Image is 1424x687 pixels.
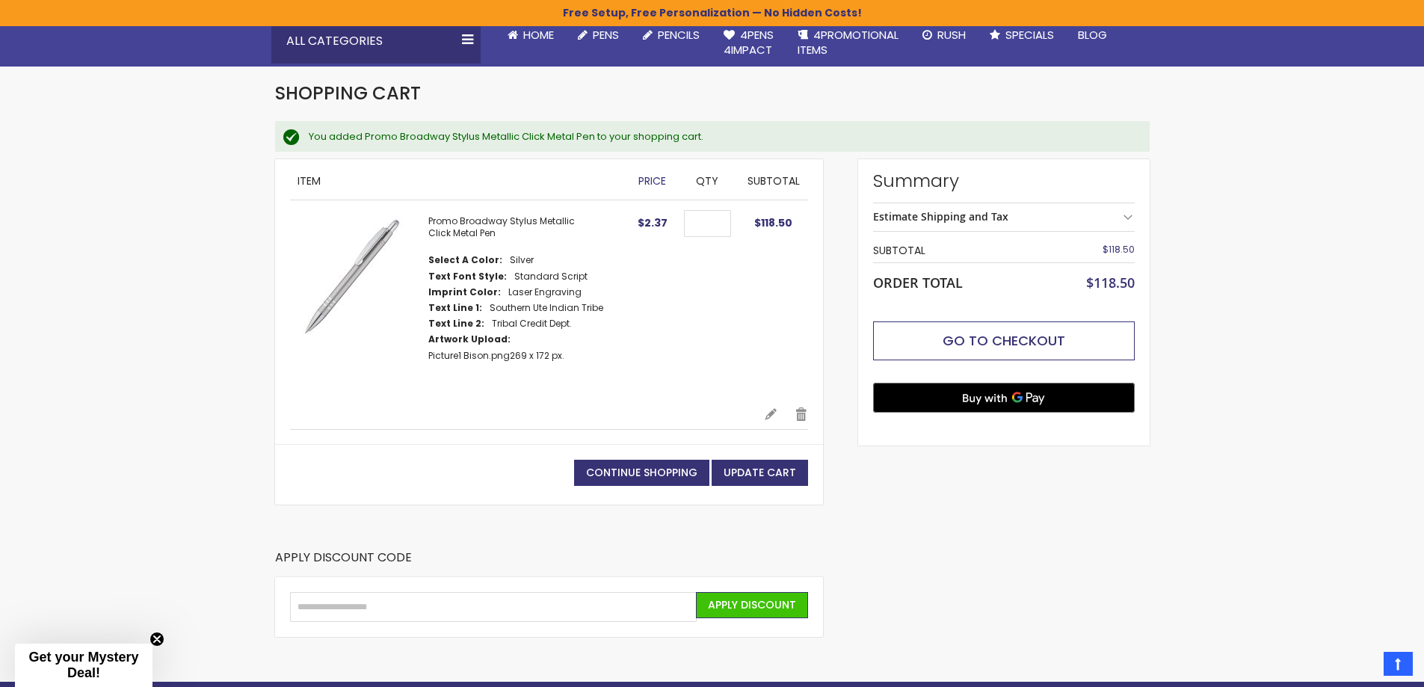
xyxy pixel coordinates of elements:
dd: Tribal Credit Dept. [492,318,572,330]
span: Subtotal [748,173,800,188]
strong: Order Total [873,271,963,292]
a: Blog [1066,19,1119,52]
th: Subtotal [873,239,1047,262]
dt: Text Line 2 [428,318,484,330]
a: Promo Broadway Stylus Metallic Click Metal Pen-Silver [290,215,428,392]
div: Get your Mystery Deal!Close teaser [15,644,152,687]
a: Top [1384,652,1413,676]
span: Blog [1078,27,1107,43]
a: Picture1 Bison.png [428,349,510,362]
dt: Text Line 1 [428,302,482,314]
dt: Artwork Upload [428,333,511,345]
strong: Apply Discount Code [275,549,412,577]
span: Apply Discount [708,597,796,612]
span: Get your Mystery Deal! [28,650,138,680]
span: $118.50 [754,215,792,230]
button: Buy with GPay [873,383,1135,413]
a: 4PROMOTIONALITEMS [786,19,910,67]
img: Promo Broadway Stylus Metallic Click Metal Pen-Silver [290,215,413,339]
span: Continue Shopping [586,465,697,480]
span: Specials [1005,27,1054,43]
a: 4Pens4impact [712,19,786,67]
a: Continue Shopping [574,460,709,486]
a: Specials [978,19,1066,52]
dd: Laser Engraving [508,286,582,298]
a: Home [496,19,566,52]
span: Pens [593,27,619,43]
strong: Estimate Shipping and Tax [873,209,1008,224]
button: Update Cart [712,460,808,486]
dt: Text Font Style [428,271,507,283]
span: 4Pens 4impact [724,27,774,58]
span: Item [298,173,321,188]
dt: Imprint Color [428,286,501,298]
dd: Silver [510,254,534,266]
a: Promo Broadway Stylus Metallic Click Metal Pen [428,215,575,239]
button: Go to Checkout [873,321,1135,360]
span: $2.37 [638,215,668,230]
span: Shopping Cart [275,81,421,105]
span: $118.50 [1086,274,1135,292]
dt: Select A Color [428,254,502,266]
span: Qty [696,173,718,188]
span: Pencils [658,27,700,43]
span: Price [638,173,666,188]
a: Pens [566,19,631,52]
span: $118.50 [1103,243,1135,256]
a: Rush [910,19,978,52]
strong: Summary [873,169,1135,193]
dd: Southern Ute Indian Tribe [490,302,603,314]
span: Update Cart [724,465,796,480]
div: You added Promo Broadway Stylus Metallic Click Metal Pen to your shopping cart. [309,130,1135,144]
button: Close teaser [150,632,164,647]
a: Pencils [631,19,712,52]
dd: 269 x 172 px. [428,350,564,362]
dd: Standard Script [514,271,588,283]
span: Home [523,27,554,43]
span: Rush [937,27,966,43]
span: Go to Checkout [943,331,1065,350]
span: 4PROMOTIONAL ITEMS [798,27,899,58]
div: All Categories [271,19,481,64]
